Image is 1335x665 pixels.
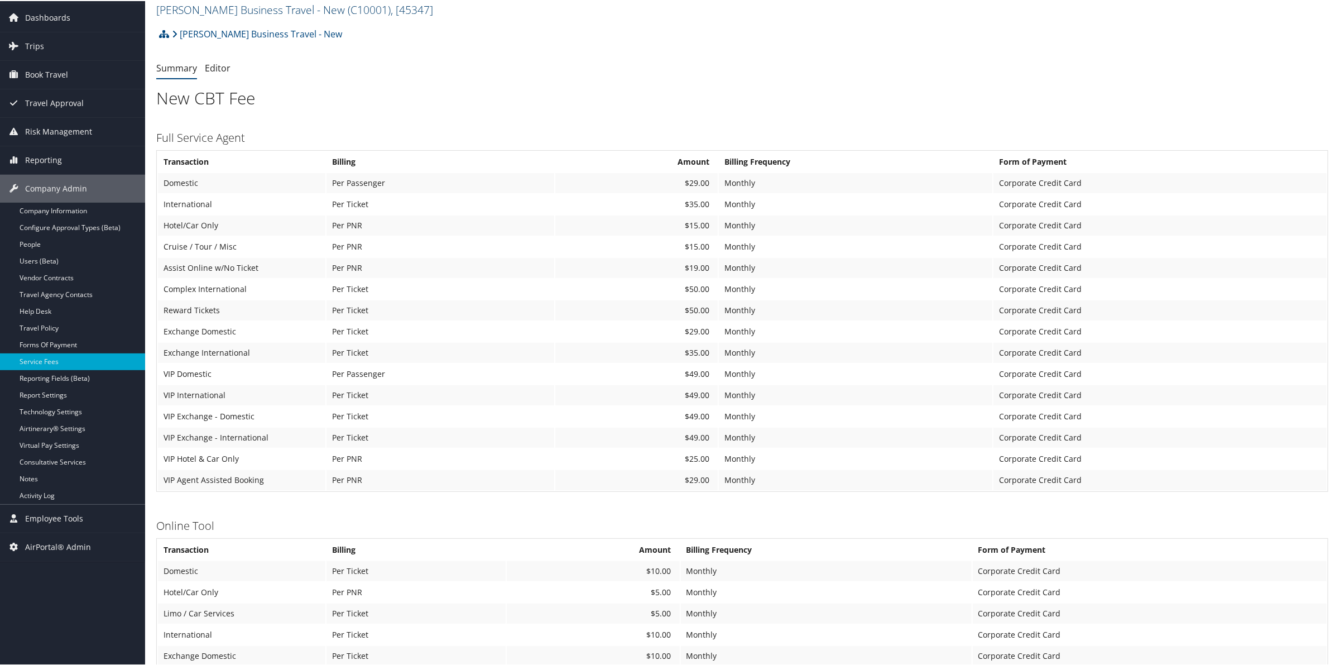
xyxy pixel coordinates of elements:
[555,278,718,298] td: $50.00
[158,448,325,468] td: VIP Hotel & Car Only
[156,61,197,73] a: Summary
[25,532,91,560] span: AirPortal® Admin
[719,257,992,277] td: Monthly
[719,342,992,362] td: Monthly
[993,342,1327,362] td: Corporate Credit Card
[158,172,325,192] td: Domestic
[993,448,1327,468] td: Corporate Credit Card
[555,363,718,383] td: $49.00
[681,560,972,580] td: Monthly
[158,342,325,362] td: Exchange International
[555,427,718,447] td: $49.00
[555,469,718,489] td: $29.00
[993,257,1327,277] td: Corporate Credit Card
[719,236,992,256] td: Monthly
[681,645,972,665] td: Monthly
[507,602,680,623] td: $5.00
[156,129,1328,145] h3: Full Service Agent
[156,85,1328,109] h1: New CBT Fee
[507,539,680,559] th: Amount
[172,22,342,44] a: [PERSON_NAME] Business Travel - New
[973,560,1327,580] td: Corporate Credit Card
[25,3,70,31] span: Dashboards
[993,299,1327,319] td: Corporate Credit Card
[158,214,325,235] td: Hotel/Car Only
[205,61,230,73] a: Editor
[156,517,1328,533] h3: Online Tool
[993,236,1327,256] td: Corporate Credit Card
[348,1,391,16] span: ( C10001 )
[326,427,554,447] td: Per Ticket
[326,172,554,192] td: Per Passenger
[719,278,992,298] td: Monthly
[719,299,992,319] td: Monthly
[158,257,325,277] td: Assist Online w/No Ticket
[326,214,554,235] td: Per PNR
[326,469,554,489] td: Per PNR
[326,384,554,404] td: Per Ticket
[326,645,506,665] td: Per Ticket
[326,624,506,644] td: Per Ticket
[391,1,433,16] span: , [ 45347 ]
[158,581,325,601] td: Hotel/Car Only
[326,193,554,213] td: Per Ticket
[326,363,554,383] td: Per Passenger
[25,31,44,59] span: Trips
[25,88,84,116] span: Travel Approval
[158,299,325,319] td: Reward Tickets
[158,236,325,256] td: Cruise / Tour / Misc
[326,539,506,559] th: Billing
[555,299,718,319] td: $50.00
[326,602,506,623] td: Per Ticket
[158,645,325,665] td: Exchange Domestic
[158,405,325,425] td: VIP Exchange - Domestic
[993,151,1327,171] th: Form of Payment
[555,172,718,192] td: $29.00
[681,539,972,559] th: Billing Frequency
[993,172,1327,192] td: Corporate Credit Card
[158,539,325,559] th: Transaction
[719,448,992,468] td: Monthly
[993,384,1327,404] td: Corporate Credit Card
[719,469,992,489] td: Monthly
[993,363,1327,383] td: Corporate Credit Card
[326,257,554,277] td: Per PNR
[326,320,554,341] td: Per Ticket
[158,320,325,341] td: Exchange Domestic
[993,427,1327,447] td: Corporate Credit Card
[25,504,83,532] span: Employee Tools
[719,172,992,192] td: Monthly
[719,214,992,235] td: Monthly
[555,384,718,404] td: $49.00
[555,151,718,171] th: Amount
[555,448,718,468] td: $25.00
[158,151,325,171] th: Transaction
[555,405,718,425] td: $49.00
[555,193,718,213] td: $35.00
[158,384,325,404] td: VIP International
[719,363,992,383] td: Monthly
[555,236,718,256] td: $15.00
[993,469,1327,489] td: Corporate Credit Card
[158,193,325,213] td: International
[973,645,1327,665] td: Corporate Credit Card
[719,193,992,213] td: Monthly
[507,560,680,580] td: $10.00
[156,1,433,16] a: [PERSON_NAME] Business Travel - New
[555,320,718,341] td: $29.00
[326,342,554,362] td: Per Ticket
[555,257,718,277] td: $19.00
[158,278,325,298] td: Complex International
[326,448,554,468] td: Per PNR
[973,602,1327,623] td: Corporate Credit Card
[681,581,972,601] td: Monthly
[555,214,718,235] td: $15.00
[326,299,554,319] td: Per Ticket
[326,236,554,256] td: Per PNR
[993,193,1327,213] td: Corporate Credit Card
[681,624,972,644] td: Monthly
[158,363,325,383] td: VIP Domestic
[507,624,680,644] td: $10.00
[158,427,325,447] td: VIP Exchange - International
[719,151,992,171] th: Billing Frequency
